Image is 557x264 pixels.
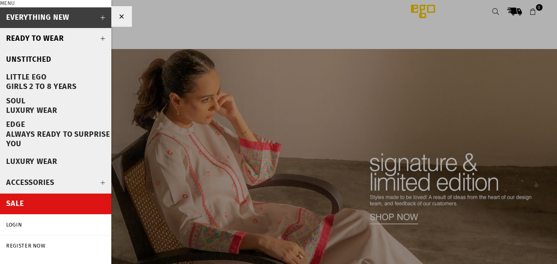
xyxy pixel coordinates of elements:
[6,120,111,149] div: EDGE
[111,6,132,27] div: Close Menu
[6,55,52,64] div: Unstitched
[6,199,24,208] div: SALE
[6,72,77,92] div: Little EGO
[6,157,57,166] div: LUXURY WEAR
[6,178,54,187] div: Accessories
[6,13,69,22] div: EVERYTHING NEW
[6,96,57,116] div: Soul
[6,130,111,149] p: Always ready to surprise you
[6,82,77,91] p: GIRLS 2 TO 8 YEARS
[6,106,57,115] p: LUXURY WEAR
[6,34,64,43] div: Ready to wear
